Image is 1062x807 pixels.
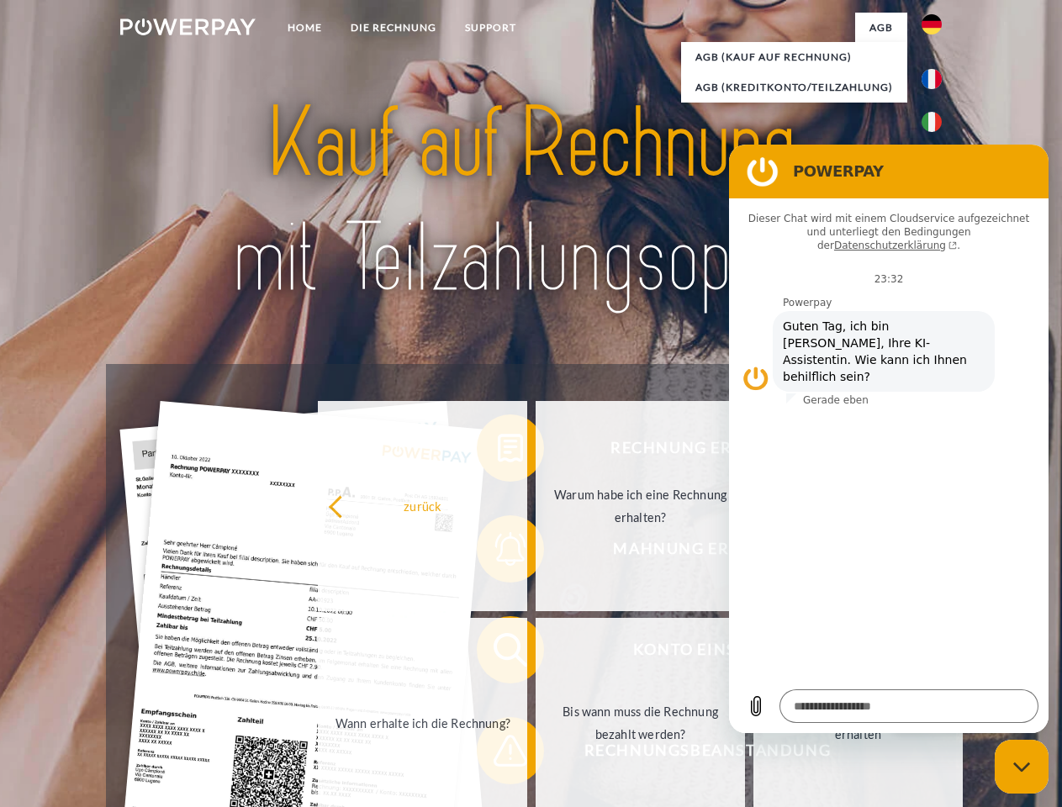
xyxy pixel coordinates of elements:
img: title-powerpay_de.svg [161,81,901,322]
a: SUPPORT [451,13,531,43]
img: it [922,112,942,132]
div: Bis wann muss die Rechnung bezahlt werden? [546,700,735,746]
a: agb [855,13,907,43]
div: zurück [328,494,517,517]
div: Wann erhalte ich die Rechnung? [328,711,517,734]
div: Warum habe ich eine Rechnung erhalten? [546,483,735,529]
iframe: Schaltfläche zum Öffnen des Messaging-Fensters; Konversation läuft [995,740,1049,794]
a: AGB (Kreditkonto/Teilzahlung) [681,72,907,103]
img: fr [922,69,942,89]
a: Home [273,13,336,43]
a: DIE RECHNUNG [336,13,451,43]
iframe: Messaging-Fenster [729,145,1049,733]
img: logo-powerpay-white.svg [120,18,256,35]
a: AGB (Kauf auf Rechnung) [681,42,907,72]
img: de [922,14,942,34]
